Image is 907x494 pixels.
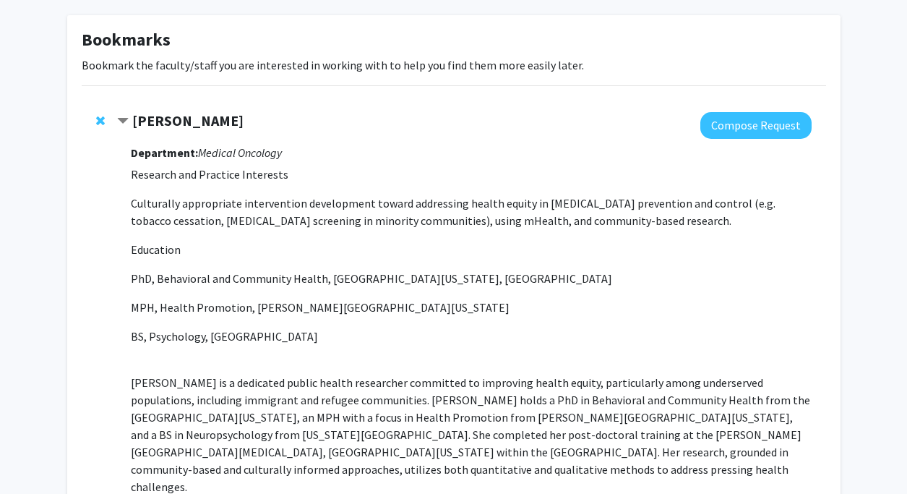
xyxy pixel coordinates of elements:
p: Bookmark the faculty/staff you are interested in working with to help you find them more easily l... [82,56,826,74]
iframe: Chat [11,429,61,483]
p: Research and Practice Interests [131,166,811,183]
p: PhD, Behavioral and Community Health, [GEOGRAPHIC_DATA][US_STATE], [GEOGRAPHIC_DATA] [131,270,811,287]
i: Medical Oncology [198,145,282,160]
span: Contract Munjireen Sifat Bookmark [117,116,129,127]
span: Remove Munjireen Sifat from bookmarks [96,115,105,127]
p: BS, Psychology, [GEOGRAPHIC_DATA] [131,328,811,345]
strong: [PERSON_NAME] [132,111,244,129]
p: Education [131,241,811,258]
h1: Bookmarks [82,30,826,51]
p: Culturally appropriate intervention development toward addressing health equity in [MEDICAL_DATA]... [131,195,811,229]
p: MPH, Health Promotion, [PERSON_NAME][GEOGRAPHIC_DATA][US_STATE] [131,299,811,316]
strong: Department: [131,145,198,160]
button: Compose Request to Munjireen Sifat [700,112,812,139]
